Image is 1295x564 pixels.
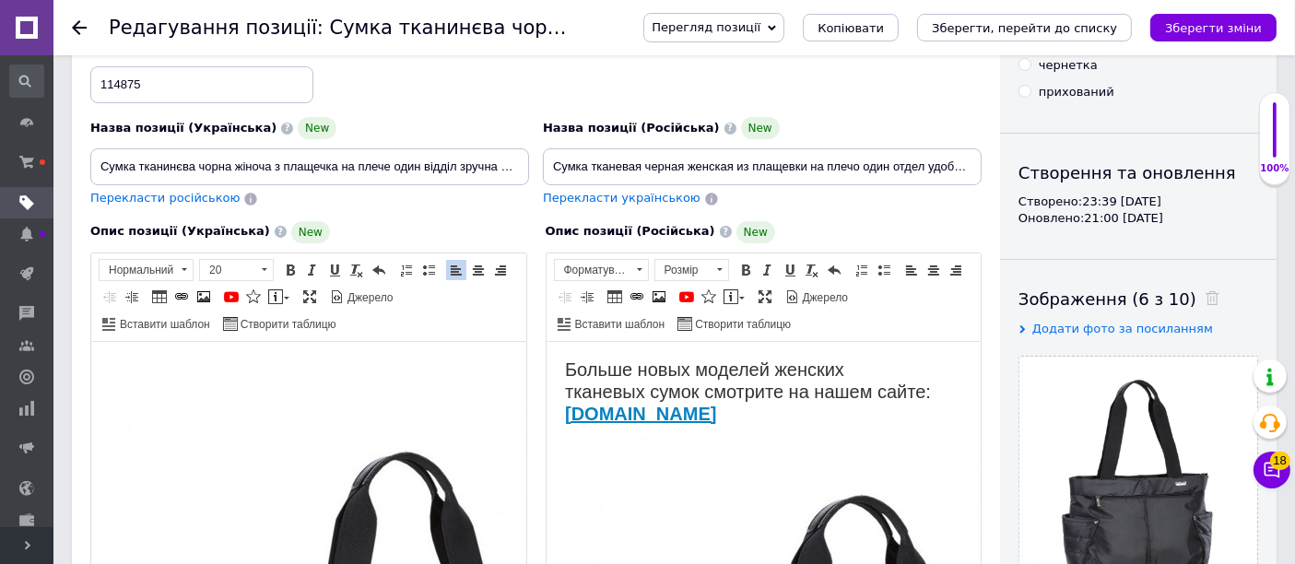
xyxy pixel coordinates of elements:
a: Таблиця [149,287,170,307]
a: Джерело [783,287,852,307]
a: Вставити шаблон [100,313,213,334]
input: Наприклад, H&M жіноча сукня зелена 38 розмір вечірня максі з блискітками [90,148,529,185]
a: Розмір [654,259,729,281]
div: прихований [1039,84,1114,100]
span: 18 [1270,451,1290,469]
button: Зберегти зміни [1150,14,1277,41]
a: Зображення [194,287,214,307]
a: Повернути (Ctrl+Z) [369,260,389,280]
div: чернетка [1039,57,1098,74]
span: Форматування [555,260,630,280]
span: New [298,117,336,139]
a: Підкреслений (Ctrl+U) [324,260,345,280]
a: Вставити/Редагувати посилання (Ctrl+L) [627,287,647,307]
a: Нормальний [99,259,194,281]
a: По центру [468,260,489,280]
a: Видалити форматування [802,260,822,280]
a: Курсив (Ctrl+I) [302,260,323,280]
span: Копіювати [818,21,884,35]
div: 100% [1260,162,1289,175]
a: По лівому краю [901,260,922,280]
a: Вставити/видалити нумерований список [396,260,417,280]
a: Підкреслений (Ctrl+U) [780,260,800,280]
a: Таблиця [605,287,625,307]
a: Курсив (Ctrl+I) [758,260,778,280]
a: Вставити/Редагувати посилання (Ctrl+L) [171,287,192,307]
a: Вставити шаблон [555,313,668,334]
a: Додати відео з YouTube [677,287,697,307]
i: Зберегти зміни [1165,21,1262,35]
span: Створити таблицю [692,317,791,333]
a: Видалити форматування [347,260,367,280]
span: Опис позиції (Російська) [546,224,715,238]
a: Вставити/видалити маркований список [874,260,894,280]
button: Копіювати [803,14,899,41]
div: Повернутися назад [72,20,87,35]
div: Оновлено: 21:00 [DATE] [1018,210,1258,227]
i: Зберегти, перейти до списку [932,21,1117,35]
a: Зменшити відступ [100,287,120,307]
a: Вставити іконку [699,287,719,307]
a: Збільшити відступ [577,287,597,307]
span: Перегляд позиції [652,20,760,34]
span: Джерело [345,290,394,306]
span: Вставити шаблон [572,317,665,333]
a: Вставити іконку [243,287,264,307]
a: Максимізувати [755,287,775,307]
div: Зображення (6 з 10) [1018,288,1258,311]
span: Джерело [800,290,849,306]
button: Зберегти, перейти до списку [917,14,1132,41]
a: Зменшити відступ [555,287,575,307]
a: Зображення [649,287,669,307]
a: Збільшити відступ [122,287,142,307]
span: Вставити шаблон [117,317,210,333]
a: Вставити повідомлення [721,287,748,307]
span: Назва позиції (Українська) [90,121,277,135]
span: Створити таблицю [238,317,336,333]
span: New [736,221,775,243]
span: Розмір [655,260,711,280]
input: Наприклад, H&M жіноча сукня зелена 38 розмір вечірня максі з блискітками [543,148,982,185]
span: Перекласти українською [543,191,700,205]
a: Створити таблицю [220,313,339,334]
span: 20 [200,260,255,280]
span: Додати фото за посиланням [1032,322,1213,335]
a: Вставити повідомлення [265,287,292,307]
a: Створити таблицю [675,313,794,334]
a: Джерело [327,287,396,307]
span: Нормальний [100,260,175,280]
button: Чат з покупцем18 [1254,452,1290,488]
span: Перекласти російською [90,191,240,205]
span: Опис позиції (Українська) [90,224,270,238]
a: Жирний (Ctrl+B) [280,260,300,280]
a: Максимізувати [300,287,320,307]
div: 100% Якість заповнення [1259,92,1290,185]
a: 20 [199,259,274,281]
a: По правому краю [946,260,966,280]
a: Жирний (Ctrl+B) [736,260,756,280]
a: По центру [924,260,944,280]
a: Форматування [554,259,649,281]
a: По правому краю [490,260,511,280]
a: Вставити/видалити нумерований список [852,260,872,280]
a: Повернути (Ctrl+Z) [824,260,844,280]
span: Назва позиції (Російська) [543,121,720,135]
div: Створення та оновлення [1018,161,1258,184]
div: Створено: 23:39 [DATE] [1018,194,1258,210]
a: По лівому краю [446,260,466,280]
a: Додати відео з YouTube [221,287,241,307]
a: Вставити/видалити маркований список [418,260,439,280]
span: New [741,117,780,139]
span: New [291,221,330,243]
